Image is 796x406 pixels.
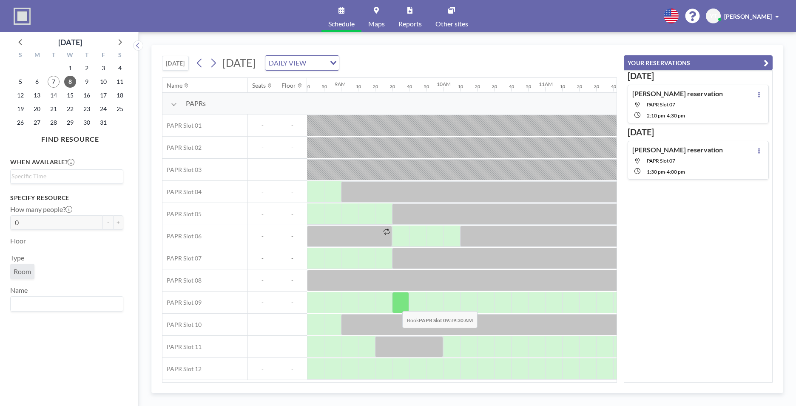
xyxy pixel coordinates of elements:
[248,210,277,218] span: -
[248,188,277,196] span: -
[492,84,497,89] div: 30
[14,89,26,101] span: Sunday, October 12, 2025
[81,89,93,101] span: Thursday, October 16, 2025
[667,112,685,119] span: 4:30 PM
[437,81,451,87] div: 10AM
[58,36,82,48] div: [DATE]
[632,89,723,98] h4: [PERSON_NAME] reservation
[419,317,449,323] b: PAPR Slot 09
[31,103,43,115] span: Monday, October 20, 2025
[277,321,307,329] span: -
[647,169,665,175] span: 1:30 PM
[248,277,277,284] span: -
[632,146,723,154] h4: [PERSON_NAME] reservation
[162,343,202,351] span: PAPR Slot 11
[81,103,93,115] span: Thursday, October 23, 2025
[11,170,123,183] div: Search for option
[48,89,60,101] span: Tuesday, October 14, 2025
[665,112,667,119] span: -
[114,62,126,74] span: Saturday, October 4, 2025
[248,343,277,351] span: -
[356,84,361,89] div: 10
[453,317,473,323] b: 9:30 AM
[113,215,123,230] button: +
[31,76,43,88] span: Monday, October 6, 2025
[81,76,93,88] span: Thursday, October 9, 2025
[114,76,126,88] span: Saturday, October 11, 2025
[97,117,109,129] span: Friday, October 31, 2025
[281,82,296,89] div: Floor
[710,12,717,20] span: YT
[167,82,182,89] div: Name
[162,232,202,240] span: PAPR Slot 06
[29,50,45,61] div: M
[186,99,206,108] span: PAPRs
[724,13,772,20] span: [PERSON_NAME]
[162,365,202,373] span: PAPR Slot 12
[62,50,79,61] div: W
[277,254,307,262] span: -
[435,20,468,27] span: Other sites
[539,81,553,87] div: 11AM
[368,20,385,27] span: Maps
[509,84,514,89] div: 40
[577,84,582,89] div: 20
[526,84,531,89] div: 50
[10,194,123,202] h3: Specify resource
[48,103,60,115] span: Tuesday, October 21, 2025
[64,103,76,115] span: Wednesday, October 22, 2025
[162,122,202,129] span: PAPR Slot 01
[665,169,667,175] span: -
[277,299,307,306] span: -
[305,84,310,89] div: 40
[48,76,60,88] span: Tuesday, October 7, 2025
[390,84,395,89] div: 30
[114,103,126,115] span: Saturday, October 25, 2025
[162,277,202,284] span: PAPR Slot 08
[265,56,339,70] div: Search for option
[111,50,128,61] div: S
[10,286,28,294] label: Name
[328,20,355,27] span: Schedule
[248,254,277,262] span: -
[14,76,26,88] span: Sunday, October 5, 2025
[64,62,76,74] span: Wednesday, October 1, 2025
[309,57,325,69] input: Search for option
[78,50,95,61] div: T
[10,205,72,214] label: How many people?
[10,237,26,245] label: Floor
[14,117,26,129] span: Sunday, October 26, 2025
[248,122,277,129] span: -
[81,62,93,74] span: Thursday, October 2, 2025
[277,210,307,218] span: -
[97,89,109,101] span: Friday, October 17, 2025
[14,267,31,275] span: Room
[373,84,378,89] div: 20
[162,321,202,329] span: PAPR Slot 10
[248,232,277,240] span: -
[647,157,675,164] span: PAPR Slot 07
[248,299,277,306] span: -
[31,89,43,101] span: Monday, October 13, 2025
[322,84,327,89] div: 50
[475,84,480,89] div: 20
[277,232,307,240] span: -
[12,50,29,61] div: S
[407,84,412,89] div: 40
[11,172,118,181] input: Search for option
[458,84,463,89] div: 10
[11,298,118,309] input: Search for option
[624,55,773,70] button: YOUR RESERVATIONS
[162,188,202,196] span: PAPR Slot 04
[402,311,478,328] span: Book at
[398,20,422,27] span: Reports
[162,166,202,174] span: PAPR Slot 03
[611,84,616,89] div: 40
[162,210,202,218] span: PAPR Slot 05
[628,71,769,81] h3: [DATE]
[248,321,277,329] span: -
[162,254,202,262] span: PAPR Slot 07
[277,277,307,284] span: -
[248,365,277,373] span: -
[45,50,62,61] div: T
